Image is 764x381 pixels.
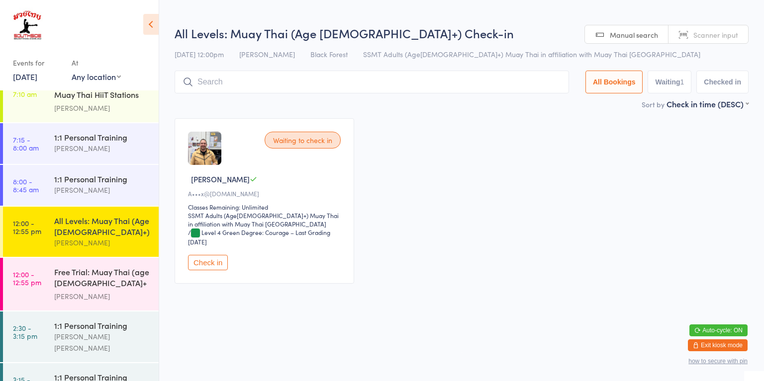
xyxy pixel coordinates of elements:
[689,324,748,336] button: Auto-cycle: ON
[188,255,228,270] button: Check in
[54,266,150,291] div: Free Trial: Muay Thai (age [DEMOGRAPHIC_DATA]+ years)
[13,71,37,82] a: [DATE]
[72,71,121,82] div: Any location
[693,30,738,40] span: Scanner input
[54,102,150,114] div: [PERSON_NAME]
[188,132,221,165] img: image1719214872.png
[688,339,748,351] button: Exit kiosk mode
[239,49,295,59] span: [PERSON_NAME]
[54,78,150,102] div: Free Trial: Rush Hour: Muay Thai HiiT Stations (ag...
[54,291,150,302] div: [PERSON_NAME]
[191,174,250,184] span: [PERSON_NAME]
[610,30,658,40] span: Manual search
[188,203,344,211] div: Classes Remaining: Unlimited
[13,324,37,340] time: 2:30 - 3:15 pm
[13,136,39,152] time: 7:15 - 8:00 am
[688,358,748,365] button: how to secure with pin
[13,55,62,71] div: Events for
[10,7,44,45] img: Southside Muay Thai & Fitness
[3,70,159,122] a: 6:15 -7:10 amFree Trial: Rush Hour: Muay Thai HiiT Stations (ag...[PERSON_NAME]
[680,78,684,86] div: 1
[188,211,344,228] div: SSMT Adults (Age[DEMOGRAPHIC_DATA]+) Muay Thai in affiliation with Muay Thai [GEOGRAPHIC_DATA]
[54,215,150,237] div: All Levels: Muay Thai (Age [DEMOGRAPHIC_DATA]+)
[54,184,150,196] div: [PERSON_NAME]
[54,237,150,248] div: [PERSON_NAME]
[3,207,159,257] a: 12:00 -12:55 pmAll Levels: Muay Thai (Age [DEMOGRAPHIC_DATA]+)[PERSON_NAME]
[13,82,37,98] time: 6:15 - 7:10 am
[54,320,150,331] div: 1:1 Personal Training
[648,71,691,93] button: Waiting1
[3,165,159,206] a: 8:00 -8:45 am1:1 Personal Training[PERSON_NAME]
[585,71,643,93] button: All Bookings
[175,49,224,59] span: [DATE] 12:00pm
[13,270,41,286] time: 12:00 - 12:55 pm
[642,99,665,109] label: Sort by
[54,173,150,184] div: 1:1 Personal Training
[175,71,569,93] input: Search
[3,258,159,310] a: 12:00 -12:55 pmFree Trial: Muay Thai (age [DEMOGRAPHIC_DATA]+ years)[PERSON_NAME]
[3,311,159,362] a: 2:30 -3:15 pm1:1 Personal Training[PERSON_NAME] [PERSON_NAME]
[265,132,341,149] div: Waiting to check in
[310,49,348,59] span: Black Forest
[54,331,150,354] div: [PERSON_NAME] [PERSON_NAME]
[13,177,39,193] time: 8:00 - 8:45 am
[667,98,749,109] div: Check in time (DESC)
[3,123,159,164] a: 7:15 -8:00 am1:1 Personal Training[PERSON_NAME]
[54,132,150,143] div: 1:1 Personal Training
[696,71,749,93] button: Checked in
[72,55,121,71] div: At
[363,49,700,59] span: SSMT Adults (Age[DEMOGRAPHIC_DATA]+) Muay Thai in affiliation with Muay Thai [GEOGRAPHIC_DATA]
[13,219,41,235] time: 12:00 - 12:55 pm
[188,189,344,198] div: A•••x@[DOMAIN_NAME]
[175,25,749,41] h2: All Levels: Muay Thai (Age [DEMOGRAPHIC_DATA]+) Check-in
[54,143,150,154] div: [PERSON_NAME]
